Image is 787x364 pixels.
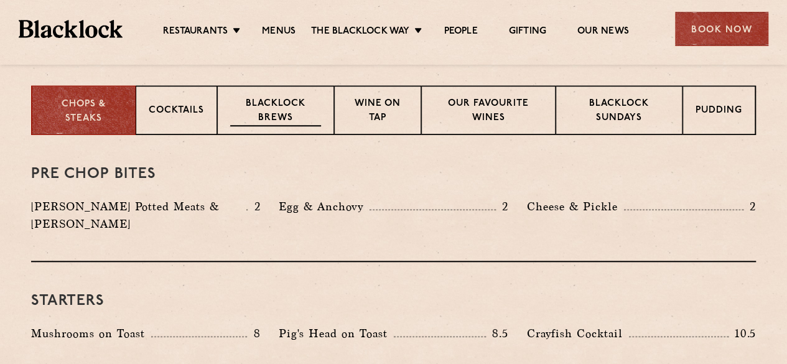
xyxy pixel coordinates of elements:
h3: Pre Chop Bites [31,166,756,182]
p: Egg & Anchovy [279,198,370,215]
a: Menus [262,26,296,39]
a: People [444,26,477,39]
p: 10.5 [729,325,756,342]
p: 2 [496,198,508,215]
a: Gifting [509,26,546,39]
p: Chops & Steaks [45,98,123,126]
p: Crayfish Cocktail [527,325,629,342]
h3: Starters [31,293,756,309]
p: 8 [247,325,260,342]
div: Book Now [675,12,768,46]
a: The Blacklock Way [311,26,409,39]
p: Pig's Head on Toast [279,325,394,342]
a: Restaurants [163,26,228,39]
p: Wine on Tap [347,97,408,126]
p: Mushrooms on Toast [31,325,151,342]
p: [PERSON_NAME] Potted Meats & [PERSON_NAME] [31,198,246,233]
p: Pudding [696,104,742,119]
p: 2 [743,198,756,215]
p: 2 [248,198,260,215]
p: Blacklock Brews [230,97,321,126]
p: Blacklock Sundays [569,97,669,126]
p: Cheese & Pickle [527,198,624,215]
img: BL_Textured_Logo-footer-cropped.svg [19,20,123,37]
p: Cocktails [149,104,204,119]
a: Our News [577,26,629,39]
p: 8.5 [486,325,508,342]
p: Our favourite wines [434,97,542,126]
